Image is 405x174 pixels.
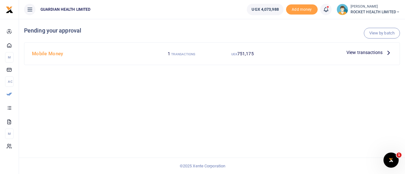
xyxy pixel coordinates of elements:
[171,52,195,56] small: TRANSACTIONS
[237,51,254,56] span: 751,175
[252,6,278,13] span: UGX 4,073,988
[5,76,14,87] li: Ac
[247,4,283,15] a: UGX 4,073,988
[5,129,14,139] li: M
[38,7,93,12] span: GUARDIAN HEALTH LIMITED
[231,52,237,56] small: UGX
[351,4,400,9] small: [PERSON_NAME]
[396,153,402,158] span: 1
[364,28,400,39] a: View by batch
[286,7,318,11] a: Add money
[346,49,383,56] span: View transactions
[286,4,318,15] span: Add money
[168,51,170,56] span: 1
[5,52,14,63] li: M
[351,9,400,15] span: ROCKET HEALTH LIMITED
[244,4,286,15] li: Wallet ballance
[24,27,400,34] h4: Pending your approval
[337,4,400,15] a: profile-user [PERSON_NAME] ROCKET HEALTH LIMITED
[383,153,399,168] iframe: Intercom live chat
[6,6,13,14] img: logo-small
[32,50,149,57] h4: Mobile Money
[286,4,318,15] li: Toup your wallet
[337,4,348,15] img: profile-user
[6,7,13,12] a: logo-small logo-large logo-large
